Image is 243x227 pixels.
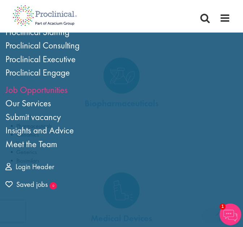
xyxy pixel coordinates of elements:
[5,124,74,136] a: Insights and Advice
[50,182,57,189] sub: 0
[5,39,80,51] a: Proclinical Consulting
[5,162,54,171] a: Login Header
[5,84,68,96] a: Job Opportunities
[219,204,226,210] span: 1
[5,53,76,65] a: Proclinical Executive
[5,180,48,189] span: Saved jobs
[5,26,69,38] a: Proclinical Staffing
[5,111,61,123] a: Submit vacancy
[5,138,57,150] a: Meet the Team
[219,204,241,225] img: Chatbot
[5,67,70,78] a: Proclinical Engage
[5,179,48,190] a: trigger for shortlist
[5,97,51,109] a: Our Services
